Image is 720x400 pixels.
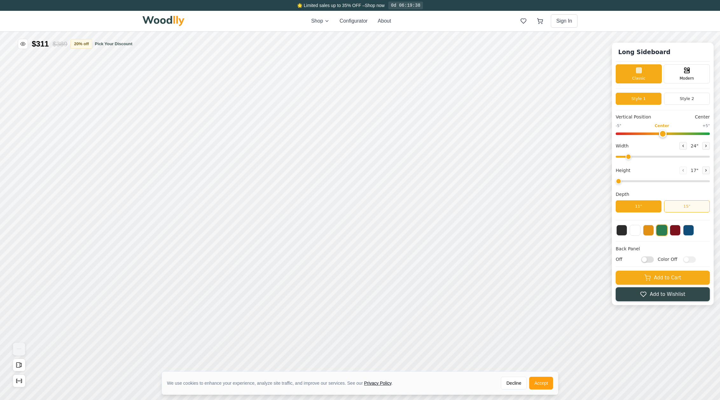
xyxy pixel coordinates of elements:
[616,200,661,212] button: 11"
[616,167,630,174] span: Height
[95,41,132,47] button: Pick Your Discount
[616,93,661,105] button: Style 1
[689,167,700,174] span: 17 "
[616,246,710,252] h4: Back Panel
[18,39,28,49] button: Toggle price visibility
[501,377,527,389] button: Decline
[616,46,673,58] h1: Long Sideboard
[388,2,423,9] div: 0d 06:19:38
[71,39,92,49] button: 20% off
[167,380,398,386] div: We use cookies to enhance your experience, analyze site traffic, and improve our services. See our .
[683,225,694,236] button: Blue
[641,256,654,262] input: Off
[297,3,365,8] span: 🌟 Limited sales up to 35% OFF –
[616,287,710,301] button: Add to Wishlist
[703,123,710,129] span: +5"
[689,143,700,149] span: 24 "
[616,114,651,120] span: Vertical Position
[13,343,25,355] img: Gallery
[664,93,710,105] button: Style 2
[311,17,329,25] button: Shop
[643,225,654,236] button: Yellow
[664,200,710,212] button: 15"
[529,377,553,389] button: Accept
[695,114,710,120] span: Center
[616,143,629,149] span: Width
[683,256,696,262] input: Color Off
[616,191,629,198] span: Depth
[364,381,391,386] a: Privacy Policy
[616,123,621,129] span: -5"
[616,256,638,263] span: Off
[670,225,681,236] button: Red
[340,17,368,25] button: Configurator
[365,3,384,8] a: Shop now
[680,75,694,81] span: Modern
[656,225,668,236] button: Green
[632,75,646,81] span: Classic
[616,225,627,236] button: Black
[378,17,391,25] button: About
[13,343,25,355] button: View Gallery
[654,123,669,129] span: Center
[142,16,184,26] img: Woodlly
[13,359,25,371] button: Open All Doors and Drawers
[630,225,640,236] button: White
[551,14,578,28] button: Sign In
[616,271,710,285] button: Add to Cart
[658,256,680,263] span: Color Off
